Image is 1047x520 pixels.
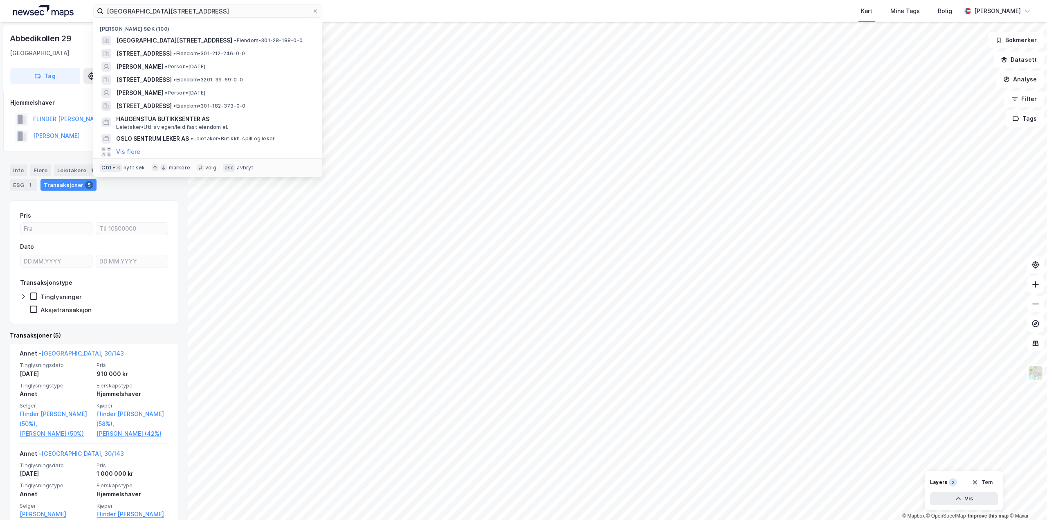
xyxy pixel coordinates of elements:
span: [STREET_ADDRESS] [116,75,172,85]
span: Leietaker • Utl. av egen/leid fast eiendom el. [116,124,228,131]
span: Person • [DATE] [165,63,205,70]
div: esc [223,164,236,172]
div: Transaksjoner (5) [10,331,178,340]
a: Mapbox [902,513,925,519]
a: [GEOGRAPHIC_DATA], 30/143 [41,450,124,457]
div: Tinglysninger [40,293,82,301]
span: Eiendom • 301-28-188-0-0 [234,37,303,44]
a: [PERSON_NAME] (42%) [97,429,169,439]
span: [PERSON_NAME] [116,88,163,98]
div: velg [205,164,216,171]
a: [PERSON_NAME] (50%) [20,429,92,439]
a: OpenStreetMap [926,513,966,519]
span: Tinglysningstype [20,382,92,389]
span: • [173,50,176,56]
a: Flinder [PERSON_NAME] (58%), [97,409,169,429]
span: • [165,90,167,96]
a: [GEOGRAPHIC_DATA], 30/143 [41,350,124,357]
div: nytt søk [124,164,145,171]
span: Leietaker • Butikkh. spill og leker [191,135,275,142]
iframe: Chat Widget [1006,481,1047,520]
span: • [173,77,176,83]
div: [PERSON_NAME] [974,6,1021,16]
div: Kart [861,6,872,16]
div: Ctrl + k [100,164,122,172]
div: Transaksjonstype [20,278,72,288]
img: Z [1028,365,1043,380]
button: Vis [930,492,998,505]
span: • [234,37,236,43]
span: [STREET_ADDRESS] [116,49,172,59]
a: Improve this map [968,513,1009,519]
button: Filter [1004,91,1044,107]
div: 2 [949,478,957,486]
img: logo.a4113a55bc3d86da70a041830d287a7e.svg [13,5,74,17]
span: Eierskapstype [97,382,169,389]
div: 1 000 000 kr [97,469,169,479]
input: DD.MM.YYYY [96,255,168,268]
div: Mine Tags [890,6,920,16]
div: Hjemmelshaver [10,98,178,108]
button: Bokmerker [989,32,1044,48]
span: Selger [20,502,92,509]
div: [DATE] [20,369,92,379]
div: [DATE] [20,469,92,479]
span: Eiendom • 3201-39-69-0-0 [173,77,243,83]
span: Kjøper [97,402,169,409]
span: Eiendom • 301-182-373-0-0 [173,103,245,109]
div: Annet [20,389,92,399]
div: 1 [26,181,34,189]
span: Pris [97,362,169,369]
div: Dato [20,242,34,252]
span: • [165,63,167,70]
div: Annet - [20,449,124,462]
span: Eiendom • 301-212-246-0-0 [173,50,245,57]
button: Tag [10,68,80,84]
div: Hjemmelshaver [97,389,169,399]
span: Tinglysningstype [20,482,92,489]
div: Aksjetransaksjon [40,306,92,314]
div: Bolig [938,6,952,16]
span: Eierskapstype [97,482,169,489]
span: • [173,103,176,109]
span: Selger [20,402,92,409]
span: Tinglysningsdato [20,362,92,369]
div: Transaksjoner [40,179,97,191]
div: 5 [85,181,93,189]
span: Kjøper [97,502,169,509]
div: [GEOGRAPHIC_DATA] [10,48,70,58]
span: HAUGENSTUA BUTIKKSENTER AS [116,114,312,124]
a: Flinder [PERSON_NAME] (50%), [20,409,92,429]
button: Analyse [996,71,1044,88]
div: Eiere [30,164,51,176]
div: Hjemmelshaver [97,489,169,499]
button: Tags [1006,110,1044,127]
div: markere [169,164,190,171]
span: [STREET_ADDRESS] [116,101,172,111]
input: Fra [20,223,92,235]
input: Søk på adresse, matrikkel, gårdeiere, leietakere eller personer [103,5,312,17]
div: Layers [930,479,947,486]
input: DD.MM.YYYY [20,255,92,268]
div: Leietakere [54,164,99,176]
div: [PERSON_NAME] søk (100) [93,19,322,34]
div: 910 000 kr [97,369,169,379]
div: Pris [20,211,31,221]
span: [GEOGRAPHIC_DATA][STREET_ADDRESS] [116,36,232,45]
span: Person • [DATE] [165,90,205,96]
div: Annet [20,489,92,499]
input: Til 10500000 [96,223,168,235]
span: • [191,135,193,142]
div: Info [10,164,27,176]
div: ESG [10,179,37,191]
button: Vis flere [116,147,140,157]
span: [PERSON_NAME] [116,62,163,72]
div: avbryt [237,164,254,171]
div: 1 [88,166,96,174]
div: Annet - [20,349,124,362]
span: Pris [97,462,169,469]
span: OSLO SENTRUM LEKER AS [116,134,189,144]
div: Abbedikollen 29 [10,32,73,45]
button: Datasett [994,52,1044,68]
